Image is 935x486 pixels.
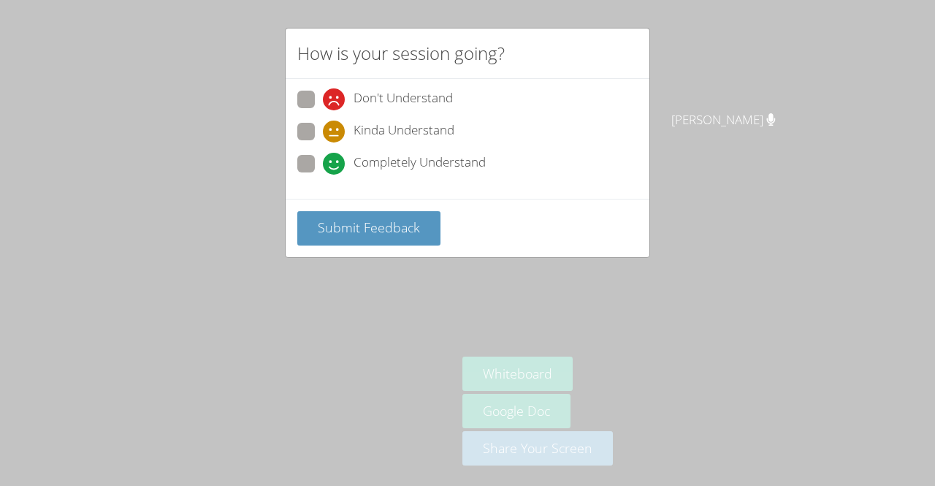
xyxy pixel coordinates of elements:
[318,219,420,236] span: Submit Feedback
[354,153,486,175] span: Completely Understand
[297,40,505,67] h2: How is your session going?
[297,211,440,246] button: Submit Feedback
[354,88,453,110] span: Don't Understand
[354,121,454,143] span: Kinda Understand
